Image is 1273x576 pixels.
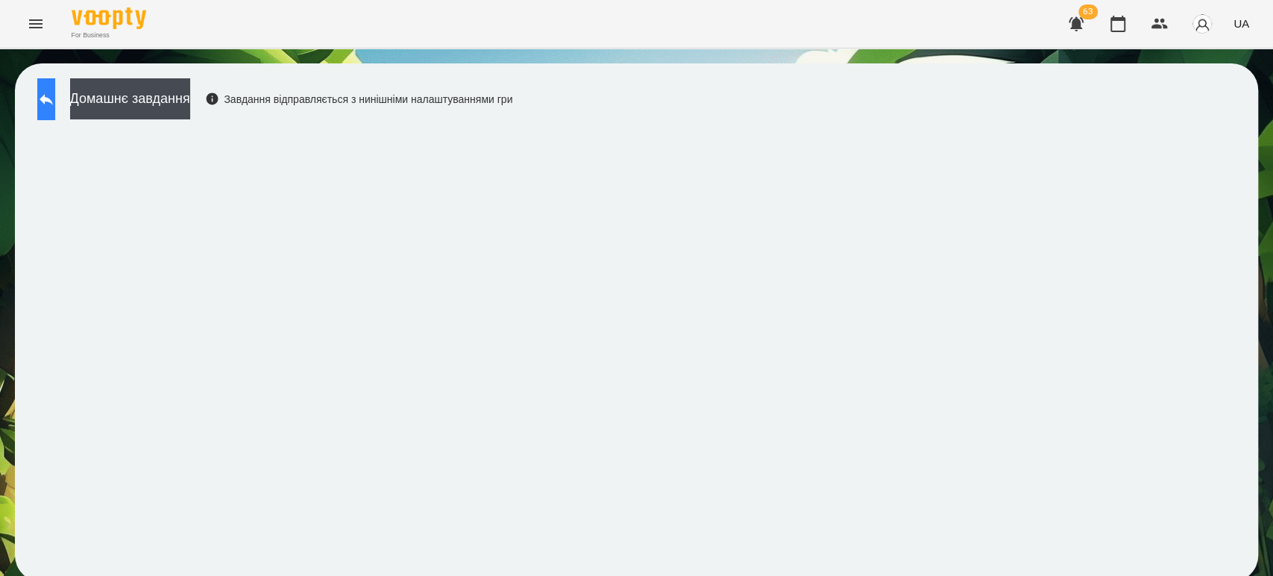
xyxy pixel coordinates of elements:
[1078,4,1098,19] span: 63
[205,92,513,107] div: Завдання відправляється з нинішніми налаштуваннями гри
[1192,13,1213,34] img: avatar_s.png
[72,7,146,29] img: Voopty Logo
[1233,16,1249,31] span: UA
[72,31,146,40] span: For Business
[70,78,190,119] button: Домашнє завдання
[18,6,54,42] button: Menu
[1228,10,1255,37] button: UA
